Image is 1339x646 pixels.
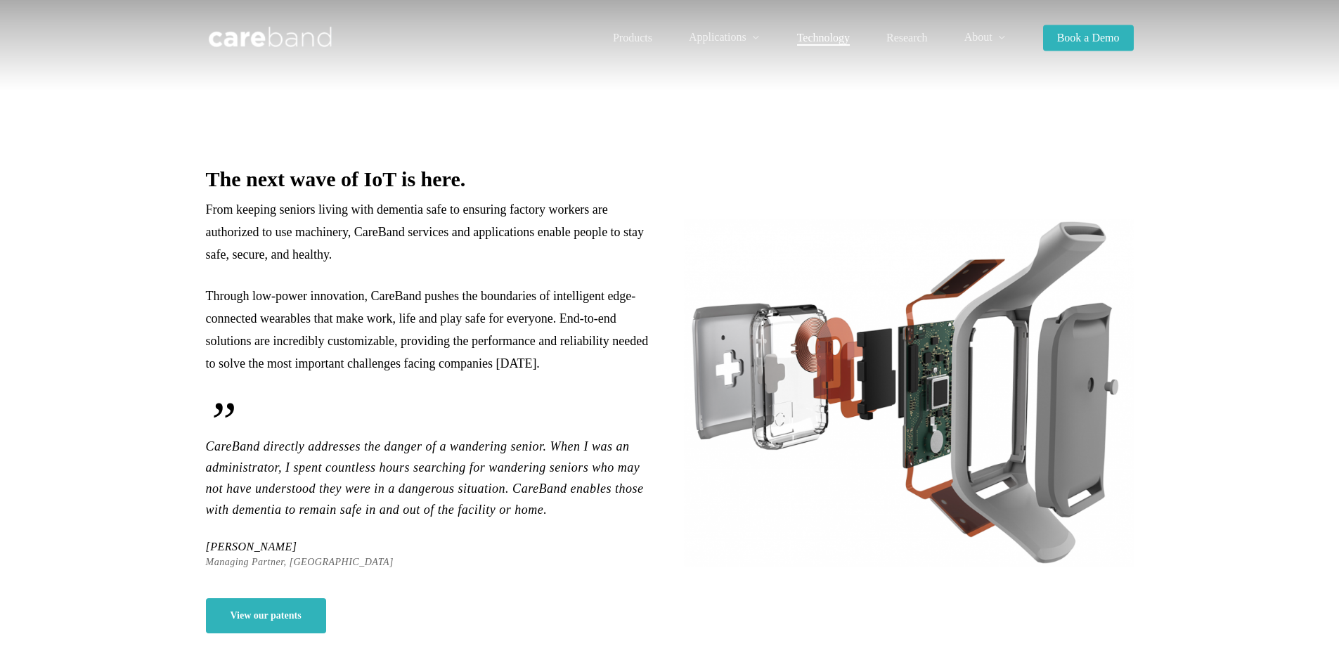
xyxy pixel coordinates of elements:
span: Managing Partner, [GEOGRAPHIC_DATA] [206,555,394,570]
a: Products [613,32,652,44]
a: Book a Demo [1043,32,1134,44]
a: About [964,32,1007,44]
a: Technology [797,32,850,44]
p: CareBand directly addresses the danger of a wandering senior. When I was an administrator, I spen... [206,394,656,539]
span: Applications [689,31,746,43]
span: From keeping seniors living with dementia safe to ensuring factory workers are authorized to use ... [206,202,645,261]
span: Book a Demo [1057,32,1120,44]
span: Through low-power innovation, CareBand pushes the boundaries of intelligent edge-connected wearab... [206,289,649,370]
span: View our patents [231,609,302,623]
span: ” [206,394,656,450]
a: View our patents [206,598,326,633]
span: [PERSON_NAME] [206,539,394,555]
a: Applications [689,32,761,44]
span: About [964,31,992,43]
a: Research [886,32,928,44]
b: The next wave of IoT is here. [206,167,466,190]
